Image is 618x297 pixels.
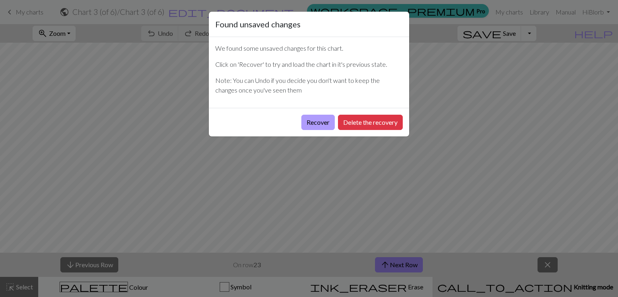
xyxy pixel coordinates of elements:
h5: Found unsaved changes [215,18,301,30]
p: We found some unsaved changes for this chart. [215,43,403,53]
button: Delete the recovery [338,115,403,130]
p: Click on 'Recover' to try and load the chart in it's previous state. [215,60,403,69]
p: Note: You can Undo if you decide you don't want to keep the changes once you've seen them [215,76,403,95]
button: Recover [301,115,335,130]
